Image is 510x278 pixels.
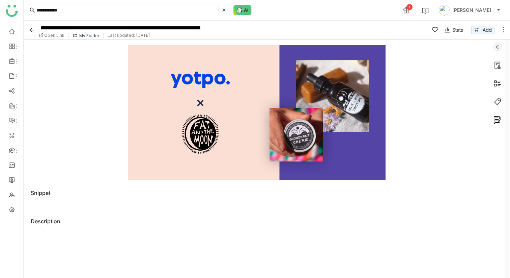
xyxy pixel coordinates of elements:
[233,5,252,15] img: ask-buddy-normal.svg
[29,211,484,231] div: Description
[422,7,429,14] img: help.svg
[471,26,494,34] button: Add
[483,26,492,34] span: Add
[406,4,413,10] div: 1
[26,25,37,35] button: Back
[104,33,154,38] div: Last updated: [DATE]
[122,45,392,180] img: FB@2x-1-1.png
[29,183,484,203] div: Snippet
[444,27,451,33] img: stats.svg
[79,33,99,38] div: My Folder
[6,5,18,17] img: logo
[39,33,69,38] a: Open Link
[452,6,491,14] span: [PERSON_NAME]
[439,5,450,16] img: avatar
[437,5,502,16] button: [PERSON_NAME]
[73,33,78,38] img: folder.svg
[44,33,64,38] span: Open Link
[444,26,463,33] div: Stats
